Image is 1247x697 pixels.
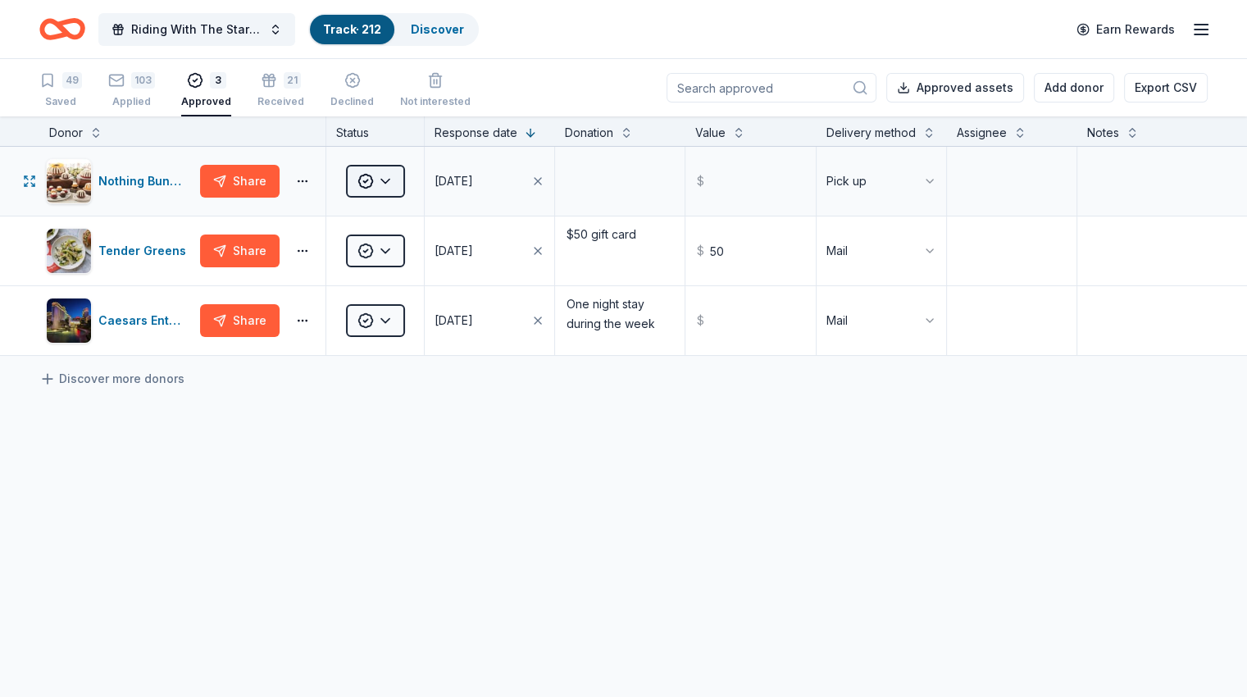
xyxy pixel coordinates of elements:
[47,159,91,203] img: Image for Nothing Bundt Cakes
[425,216,554,285] button: [DATE]
[200,304,280,337] button: Share
[46,298,193,344] button: Image for Caesars EntertainmentCaesars Entertainment
[46,158,193,204] button: Image for Nothing Bundt CakesNothing Bundt Cakes
[98,171,193,191] div: Nothing Bundt Cakes
[210,72,226,89] div: 3
[47,298,91,343] img: Image for Caesars Entertainment
[435,171,473,191] div: [DATE]
[108,66,155,116] button: 103Applied
[1034,73,1114,102] button: Add donor
[400,95,471,108] div: Not interested
[257,66,304,116] button: 21Received
[411,22,464,36] a: Discover
[667,73,876,102] input: Search approved
[435,241,473,261] div: [DATE]
[326,116,425,146] div: Status
[826,123,916,143] div: Delivery method
[47,229,91,273] img: Image for Tender Greens
[98,311,193,330] div: Caesars Entertainment
[323,22,381,36] a: Track· 212
[257,95,304,108] div: Received
[1087,123,1119,143] div: Notes
[435,123,517,143] div: Response date
[200,235,280,267] button: Share
[330,95,374,108] div: Declined
[565,123,613,143] div: Donation
[181,95,231,108] div: Approved
[1124,73,1208,102] button: Export CSV
[400,66,471,116] button: Not interested
[62,72,82,89] div: 49
[39,66,82,116] button: 49Saved
[108,95,155,108] div: Applied
[39,95,82,108] div: Saved
[557,218,683,284] textarea: $50 gift card
[131,72,155,89] div: 103
[557,288,683,353] textarea: One night stay during the week
[330,66,374,116] button: Declined
[131,20,262,39] span: Riding With The Stars Gala
[957,123,1007,143] div: Assignee
[435,311,473,330] div: [DATE]
[49,123,83,143] div: Donor
[98,241,193,261] div: Tender Greens
[98,13,295,46] button: Riding With The Stars Gala
[181,66,231,116] button: 3Approved
[425,286,554,355] button: [DATE]
[886,73,1024,102] button: Approved assets
[46,228,193,274] button: Image for Tender GreensTender Greens
[39,10,85,48] a: Home
[284,72,301,89] div: 21
[200,165,280,198] button: Share
[39,369,184,389] a: Discover more donors
[695,123,726,143] div: Value
[1067,15,1185,44] a: Earn Rewards
[425,147,554,216] button: [DATE]
[308,13,479,46] button: Track· 212Discover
